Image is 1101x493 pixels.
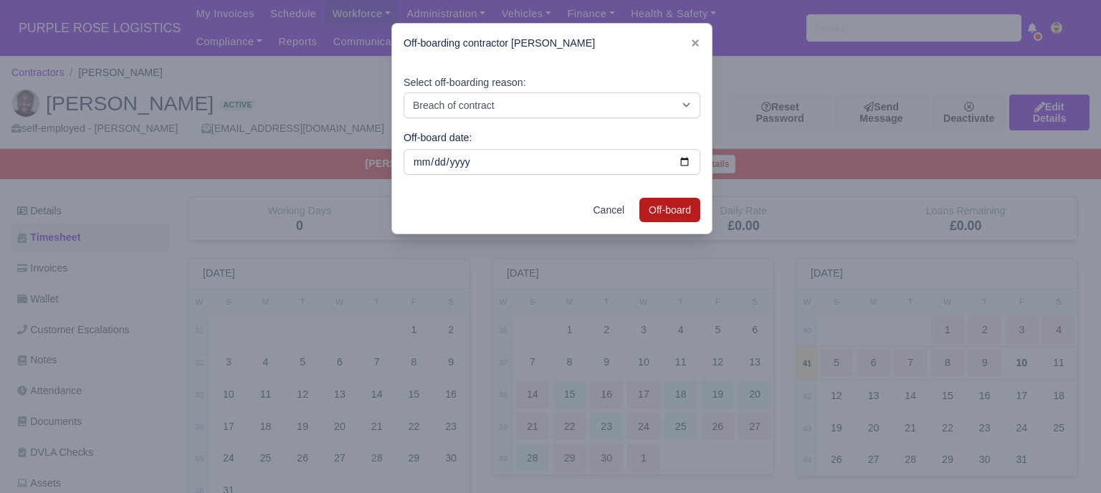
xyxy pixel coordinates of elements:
button: Off-board [639,198,700,222]
label: Select off-boarding reason: [404,75,526,91]
a: Cancel [584,198,634,222]
iframe: Chat Widget [1029,424,1101,493]
div: Off-boarding contractor [PERSON_NAME] [392,24,712,63]
label: Off-board date: [404,130,472,146]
